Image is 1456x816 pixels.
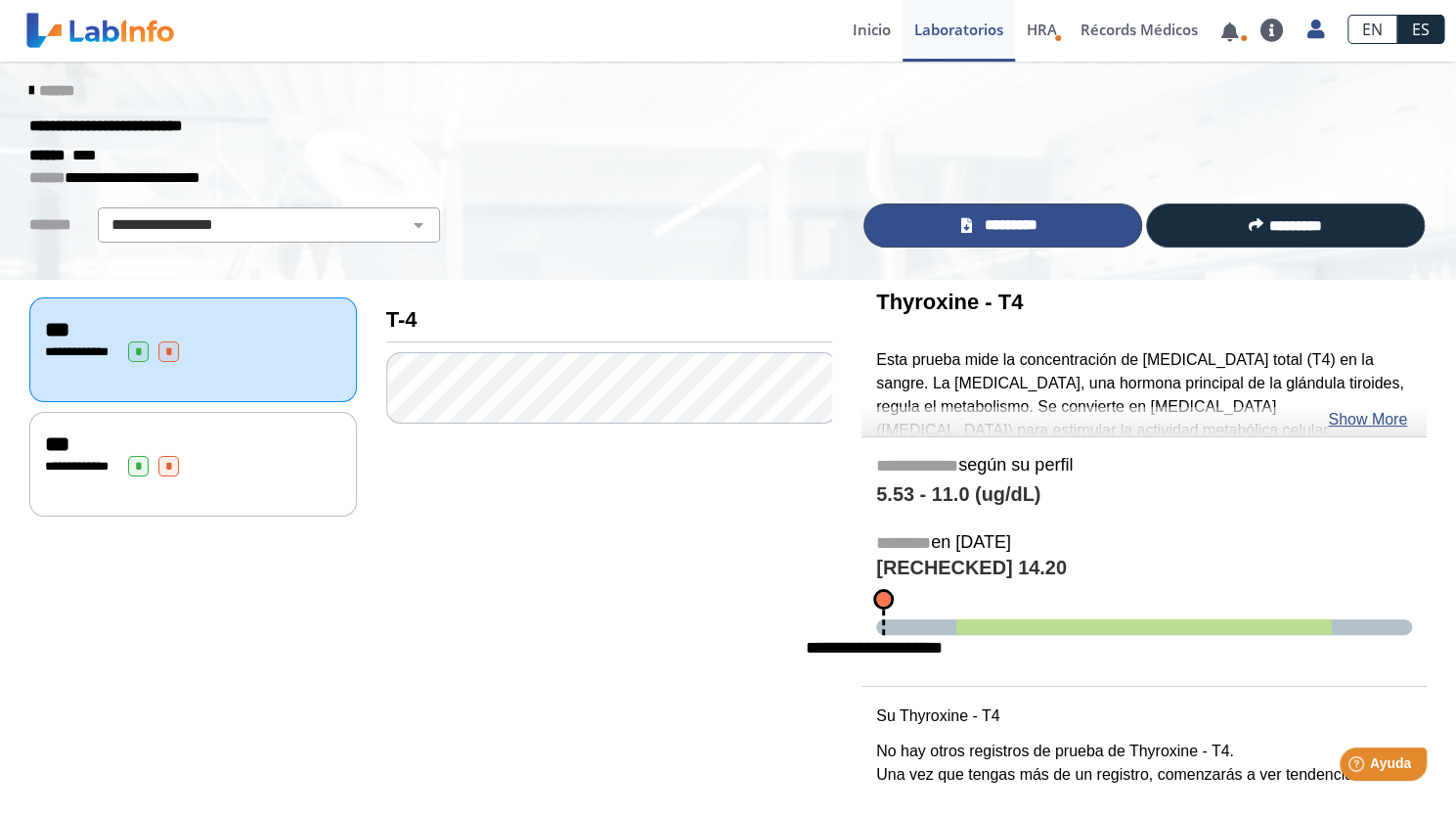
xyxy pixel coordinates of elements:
h5: según su perfil [876,455,1412,477]
p: No hay otros registros de prueba de Thyroxine - T4. Una vez que tengas más de un registro, comenz... [876,740,1412,787]
h4: 5.53 - 11.0 (ug/dL) [876,483,1412,507]
b: Thyroxine - T4 [876,290,1023,314]
h5: en [DATE] [876,532,1412,555]
a: Show More [1328,408,1407,431]
h4: [RECHECKED] 14.20 [876,557,1412,581]
p: Su Thyroxine - T4 [876,704,1412,728]
span: HRA [1027,20,1057,39]
p: Esta prueba mide la concentración de [MEDICAL_DATA] total (T4) en la sangre. La [MEDICAL_DATA], u... [876,348,1412,442]
a: ES [1397,15,1444,44]
a: EN [1347,15,1397,44]
iframe: Help widget launcher [1282,740,1434,794]
b: T-4 [386,307,418,332]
